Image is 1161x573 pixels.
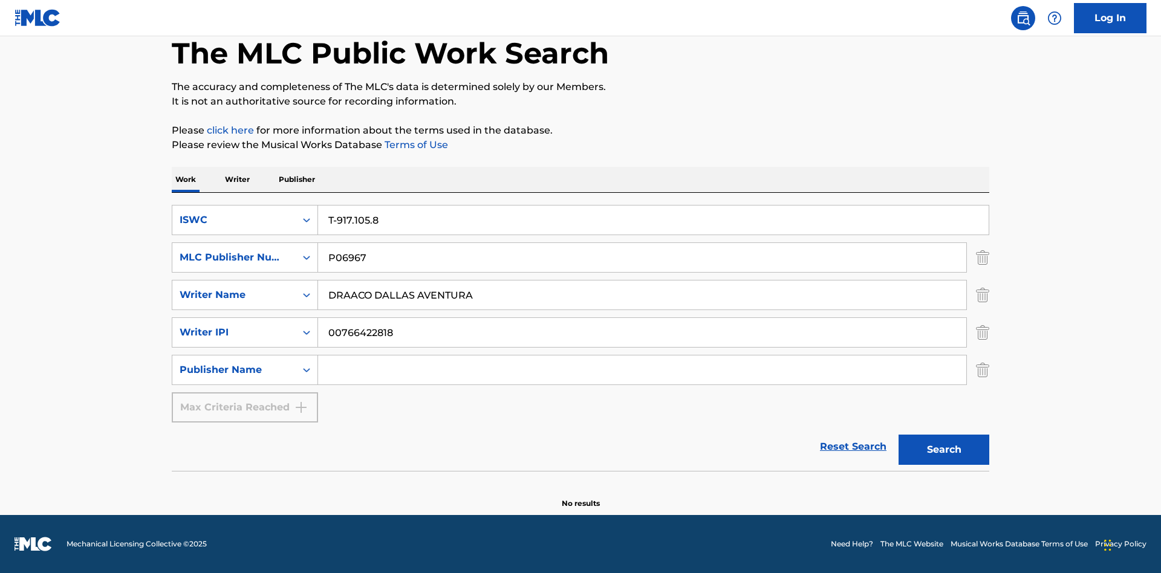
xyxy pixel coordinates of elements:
p: Writer [221,167,253,192]
p: Publisher [275,167,319,192]
div: Publisher Name [180,363,288,377]
form: Search Form [172,205,989,471]
a: Terms of Use [382,139,448,151]
a: Privacy Policy [1095,539,1146,549]
h1: The MLC Public Work Search [172,35,609,71]
img: MLC Logo [15,9,61,27]
a: The MLC Website [880,539,943,549]
div: Drag [1104,527,1111,563]
img: Delete Criterion [976,355,989,385]
iframe: Chat Widget [1101,515,1161,573]
div: Help [1042,6,1067,30]
p: No results [562,484,600,509]
a: Musical Works Database Terms of Use [951,539,1088,549]
p: Please for more information about the terms used in the database. [172,123,989,138]
a: Log In [1074,3,1146,33]
div: ISWC [180,213,288,227]
p: The accuracy and completeness of The MLC's data is determined solely by our Members. [172,80,989,94]
img: Delete Criterion [976,317,989,348]
img: help [1047,11,1062,25]
a: click here [207,125,254,136]
a: Reset Search [814,433,893,460]
p: Work [172,167,200,192]
a: Need Help? [831,539,873,549]
p: It is not an authoritative source for recording information. [172,94,989,109]
div: Writer IPI [180,325,288,340]
img: logo [15,537,52,551]
div: Writer Name [180,288,288,302]
div: MLC Publisher Number [180,250,288,265]
img: search [1016,11,1030,25]
span: Mechanical Licensing Collective © 2025 [67,539,207,549]
img: Delete Criterion [976,242,989,273]
a: Public Search [1011,6,1035,30]
p: Please review the Musical Works Database [172,138,989,152]
button: Search [899,435,989,465]
img: Delete Criterion [976,280,989,310]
